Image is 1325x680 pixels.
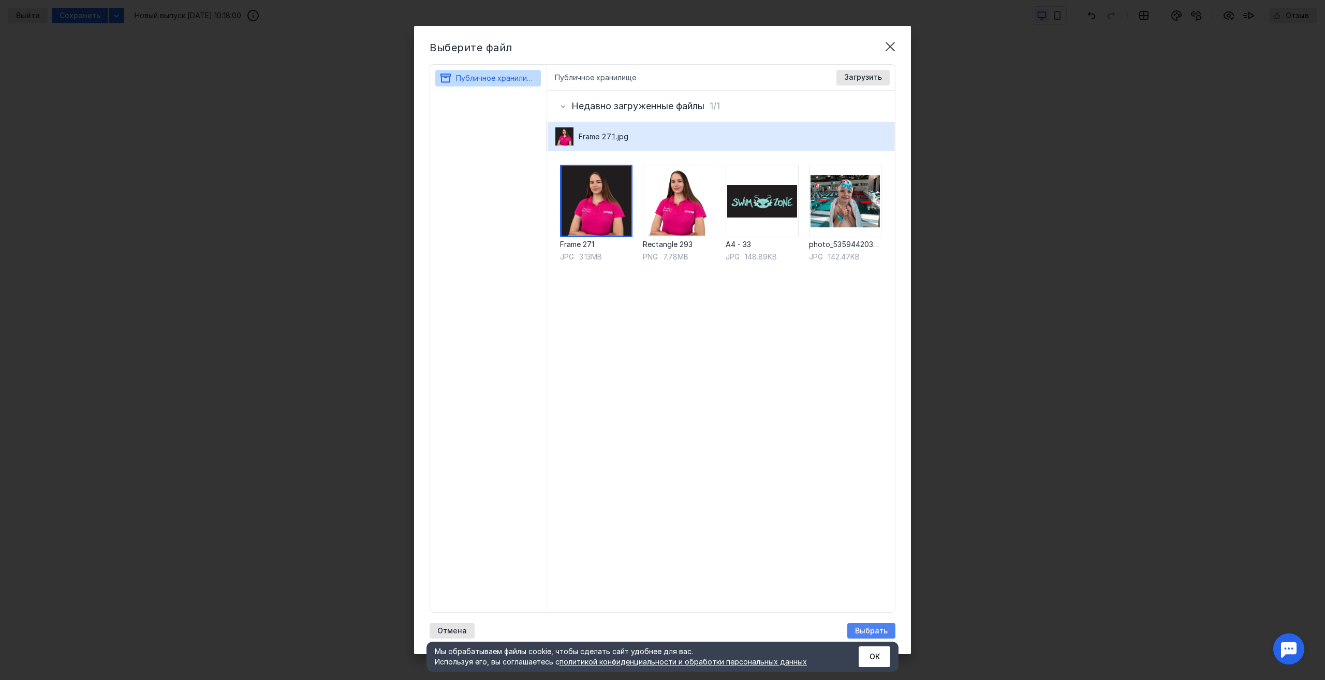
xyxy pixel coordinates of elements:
span: Выберите файл [430,41,512,54]
div: Frame 271 [560,239,632,250]
button: ОК [859,646,890,667]
div: Недавно загруженные файлы1/1 [547,91,895,122]
button: Отмена [430,623,475,639]
div: A4 - 33 [726,239,798,250]
button: Выбрать [847,623,895,639]
div: 148.89KB [726,252,798,262]
div: jpg [560,252,574,262]
img: Rectangle 293.png [643,165,715,237]
span: Frame 271.jpg [579,132,628,142]
img: Frame 271.jpg [560,165,632,237]
div: jpg [809,252,823,262]
div: 142.47KB [809,252,881,262]
div: photo_5359442037025395845_y [809,239,881,250]
img: Frame 271.jpg [555,127,573,146]
div: Мы обрабатываем файлы cookie, чтобы сделать сайт удобнее для вас. Используя его, вы соглашаетесь c [435,646,833,667]
button: Загрузить [836,70,890,85]
div: jpg [726,252,740,262]
span: Отмена [437,627,467,635]
span: Загрузить [844,73,882,82]
div: png [643,252,658,262]
span: Публичное хранилище [456,74,537,82]
span: Выбрать [855,627,888,635]
div: 3.13MB [560,252,632,262]
a: политикой конфиденциальности и обработки персональных данных [560,657,807,666]
div: 7.78MB [643,252,715,262]
img: photo_5359442037025395845_y.jpg [809,165,881,237]
div: Rectangle 293 [643,239,715,250]
span: 1/1 [710,100,720,111]
img: A4 - 33.jpg [726,165,798,237]
h3: Недавно загруженные файлы [571,101,704,111]
button: Публичное хранилище [439,70,537,86]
